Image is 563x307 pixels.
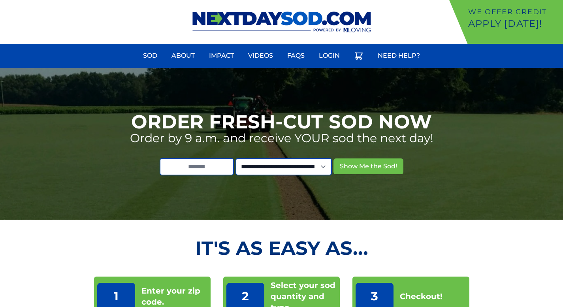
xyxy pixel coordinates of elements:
h2: It's as Easy As... [94,239,469,258]
button: Show Me the Sod! [333,158,403,174]
a: Impact [204,46,239,65]
a: About [167,46,200,65]
a: Videos [243,46,278,65]
p: Apply [DATE]! [468,17,560,30]
a: Need Help? [373,46,425,65]
a: Login [314,46,345,65]
a: FAQs [282,46,309,65]
p: We offer Credit [468,6,560,17]
h1: Order Fresh-Cut Sod Now [131,112,432,131]
p: Order by 9 a.m. and receive YOUR sod the next day! [130,131,433,145]
p: Checkout! [400,291,442,302]
a: Sod [138,46,162,65]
